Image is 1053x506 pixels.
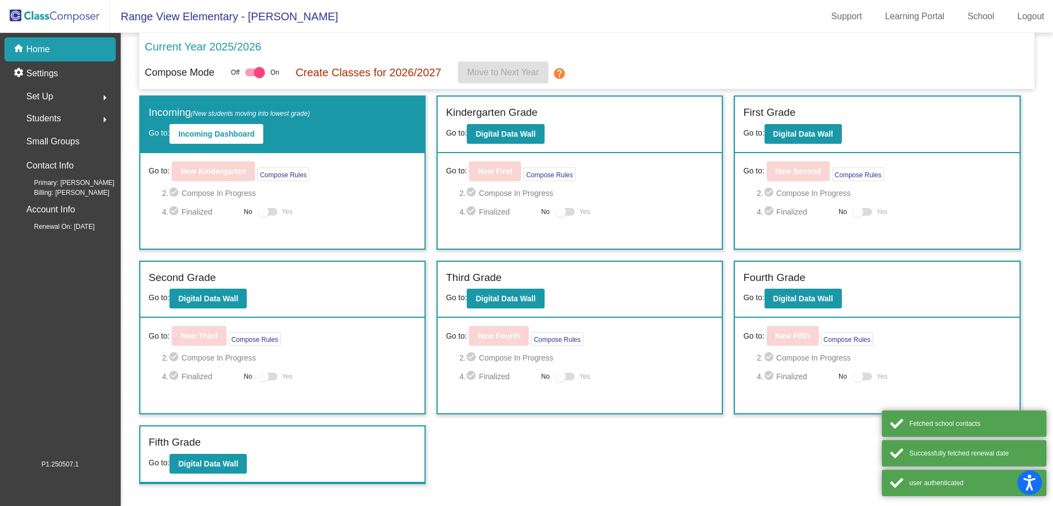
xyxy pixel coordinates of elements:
[26,134,80,149] p: Small Groups
[162,370,238,383] span: 4. Finalized
[282,370,293,383] span: Yes
[149,330,169,342] span: Go to:
[149,270,216,286] label: Second Grade
[823,8,871,25] a: Support
[162,187,416,200] span: 2. Compose In Progress
[149,293,169,302] span: Go to:
[110,8,338,25] span: Range View Elementary - [PERSON_NAME]
[959,8,1003,25] a: School
[763,205,777,218] mat-icon: check_circle
[475,130,535,138] b: Digital Data Wall
[446,165,467,177] span: Go to:
[16,178,115,188] span: Primary: [PERSON_NAME]
[180,167,246,176] b: New Kindergarten
[743,165,764,177] span: Go to:
[180,331,218,340] b: New Third
[26,43,50,56] p: Home
[460,370,536,383] span: 4. Finalized
[149,128,169,137] span: Go to:
[478,167,512,176] b: New First
[168,205,182,218] mat-icon: check_circle
[26,89,53,104] span: Set Up
[909,478,1038,488] div: user authenticated
[541,207,550,217] span: No
[168,370,182,383] mat-icon: check_circle
[743,105,795,121] label: First Grade
[26,158,73,173] p: Contact Info
[145,65,214,80] p: Compose Mode
[168,187,182,200] mat-icon: check_circle
[775,167,821,176] b: New Second
[169,124,263,144] button: Incoming Dashboard
[839,372,847,381] span: No
[169,289,247,308] button: Digital Data Wall
[743,270,805,286] label: Fourth Grade
[876,370,887,383] span: Yes
[460,351,714,364] span: 2. Compose In Progress
[26,67,58,80] p: Settings
[178,130,254,138] b: Incoming Dashboard
[172,161,255,181] button: New Kindergarten
[876,8,954,25] a: Learning Portal
[767,326,819,346] button: New Fifth
[757,187,1011,200] span: 2. Compose In Progress
[26,202,75,217] p: Account Info
[446,105,537,121] label: Kindergarten Grade
[16,188,109,198] span: Billing: [PERSON_NAME]
[178,459,238,468] b: Digital Data Wall
[1009,8,1053,25] a: Logout
[773,294,833,303] b: Digital Data Wall
[467,289,544,308] button: Digital Data Wall
[178,294,238,303] b: Digital Data Wall
[460,205,536,218] span: 4. Finalized
[446,293,467,302] span: Go to:
[553,67,566,80] mat-icon: help
[13,43,26,56] mat-icon: home
[531,332,583,346] button: Compose Rules
[909,419,1038,429] div: Fetched school contacts
[767,161,830,181] button: New Second
[168,351,182,364] mat-icon: check_circle
[743,293,764,302] span: Go to:
[149,458,169,467] span: Go to:
[257,167,309,181] button: Compose Rules
[169,454,247,474] button: Digital Data Wall
[446,128,467,137] span: Go to:
[821,332,873,346] button: Compose Rules
[763,351,777,364] mat-icon: check_circle
[26,111,61,126] span: Students
[460,187,714,200] span: 2. Compose In Progress
[162,351,416,364] span: 2. Compose In Progress
[162,205,238,218] span: 4. Finalized
[149,165,169,177] span: Go to:
[757,370,833,383] span: 4. Finalized
[579,370,590,383] span: Yes
[523,167,575,181] button: Compose Rules
[478,331,520,340] b: New Fourth
[743,330,764,342] span: Go to:
[282,205,293,218] span: Yes
[244,372,252,381] span: No
[98,113,111,126] mat-icon: arrow_right
[270,68,279,77] span: On
[229,332,281,346] button: Compose Rules
[541,372,550,381] span: No
[773,130,833,138] b: Digital Data Wall
[832,167,884,181] button: Compose Rules
[458,61,548,83] button: Move to Next Year
[839,207,847,217] span: No
[296,64,441,81] p: Create Classes for 2026/2027
[763,187,777,200] mat-icon: check_circle
[149,435,201,451] label: Fifth Grade
[876,205,887,218] span: Yes
[467,68,539,77] span: Move to Next Year
[743,128,764,137] span: Go to:
[13,67,26,80] mat-icon: settings
[16,222,94,232] span: Renewal On: [DATE]
[149,105,310,121] label: Incoming
[145,38,261,55] p: Current Year 2025/2026
[763,370,777,383] mat-icon: check_circle
[475,294,535,303] b: Digital Data Wall
[775,331,810,340] b: New Fifth
[231,68,240,77] span: Off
